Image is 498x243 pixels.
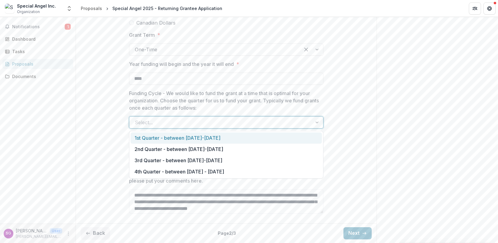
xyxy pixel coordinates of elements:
span: 1 [65,24,71,30]
div: 1st Quarter - between [DATE]-[DATE] [131,132,322,144]
div: 4th Quarter - between [DATE] - [DATE] [131,166,322,177]
button: Partners [469,2,481,15]
img: Special Angel Inc. [5,4,15,13]
div: Proposals [81,5,102,12]
p: Funding Cycle - We would like to fund the grant at a time that is optimal for your organization. ... [129,90,320,111]
button: Next [343,227,372,239]
p: [PERSON_NAME][EMAIL_ADDRESS][DOMAIN_NAME] [16,234,62,239]
a: Proposals [2,59,73,69]
button: Get Help [483,2,496,15]
nav: breadcrumb [78,4,225,13]
div: Clear selected options [301,45,311,54]
div: Tasks [12,48,68,55]
button: Notifications1 [2,22,73,32]
p: Grant Term [129,31,155,39]
div: Suzanne Geimer [6,231,11,235]
p: [PERSON_NAME] [16,228,47,234]
button: Back [81,227,110,239]
p: Page 2 / 3 [218,230,236,236]
div: Special Angel Inc. [17,3,56,9]
button: Open entity switcher [65,2,73,15]
a: Tasks [2,46,73,56]
p: Year funding will begin and the year it will end [129,60,234,68]
div: Dashboard [12,36,68,42]
div: Special Angel 2025 - Returning Grantee Application [112,5,222,12]
a: Dashboard [2,34,73,44]
div: Proposals [12,61,68,67]
div: 3rd Quarter - between [DATE]-[DATE] [131,155,322,166]
span: Notifications [12,24,65,29]
div: Documents [12,73,68,80]
a: Proposals [78,4,104,13]
div: 2nd Quarter - between [DATE]-[DATE] [131,144,322,155]
span: Canadian Dollars [136,19,176,26]
button: More [65,230,72,237]
a: Documents [2,71,73,81]
span: Organization [17,9,40,15]
p: User [50,228,62,234]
